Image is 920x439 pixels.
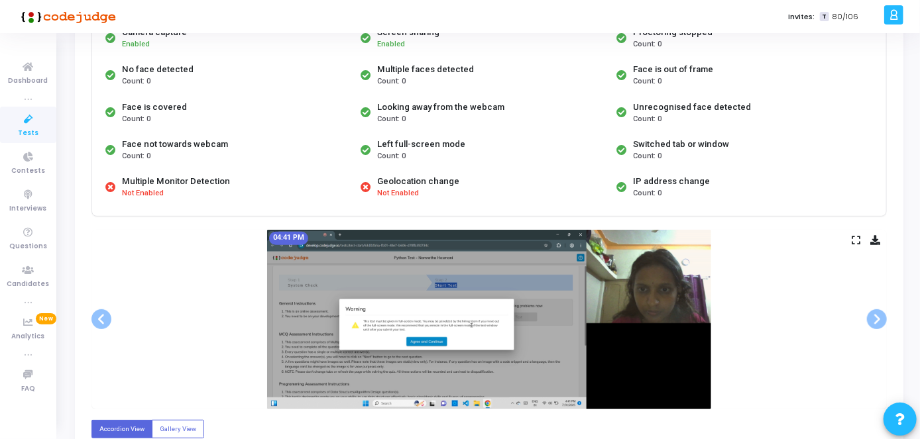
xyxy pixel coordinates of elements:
div: Multiple Monitor Detection [122,175,230,188]
div: Unrecognised face detected [633,101,751,114]
mat-chip: 04:41 PM [269,232,308,245]
span: Count: 0 [377,76,406,87]
span: Count: 0 [633,188,661,199]
span: Count: 0 [633,39,661,50]
span: FAQ [21,383,35,395]
span: Count: 0 [633,151,661,162]
span: Enabled [377,40,405,48]
div: Face is covered [122,101,187,114]
div: Switched tab or window [633,138,729,151]
span: Not Enabled [377,188,419,199]
img: screenshot-1753960295668.jpeg [267,230,711,409]
span: Enabled [122,40,150,48]
label: Accordion View [91,420,152,438]
span: Count: 0 [377,151,406,162]
span: T [820,12,829,22]
span: Count: 0 [633,114,661,125]
div: Left full-screen mode [377,138,465,151]
span: Dashboard [9,75,48,87]
span: Not Enabled [122,188,164,199]
span: Count: 0 [122,76,150,87]
img: logo [17,3,116,30]
div: Face not towards webcam [122,138,228,151]
div: Face is out of frame [633,63,713,76]
div: Geolocation change [377,175,459,188]
div: No face detected [122,63,194,76]
span: Candidates [7,279,50,290]
div: Multiple faces detected [377,63,474,76]
div: Looking away from the webcam [377,101,504,114]
span: Count: 0 [122,114,150,125]
span: New [36,313,56,324]
span: Count: 0 [377,114,406,125]
span: Count: 0 [633,76,661,87]
span: Interviews [10,203,47,215]
span: Count: 0 [122,151,150,162]
span: Contests [11,166,45,177]
div: IP address change [633,175,710,188]
span: 80/106 [832,11,858,23]
label: Gallery View [152,420,204,438]
label: Invites: [788,11,815,23]
span: Tests [18,128,38,139]
span: Questions [9,241,47,252]
span: Analytics [12,331,45,342]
